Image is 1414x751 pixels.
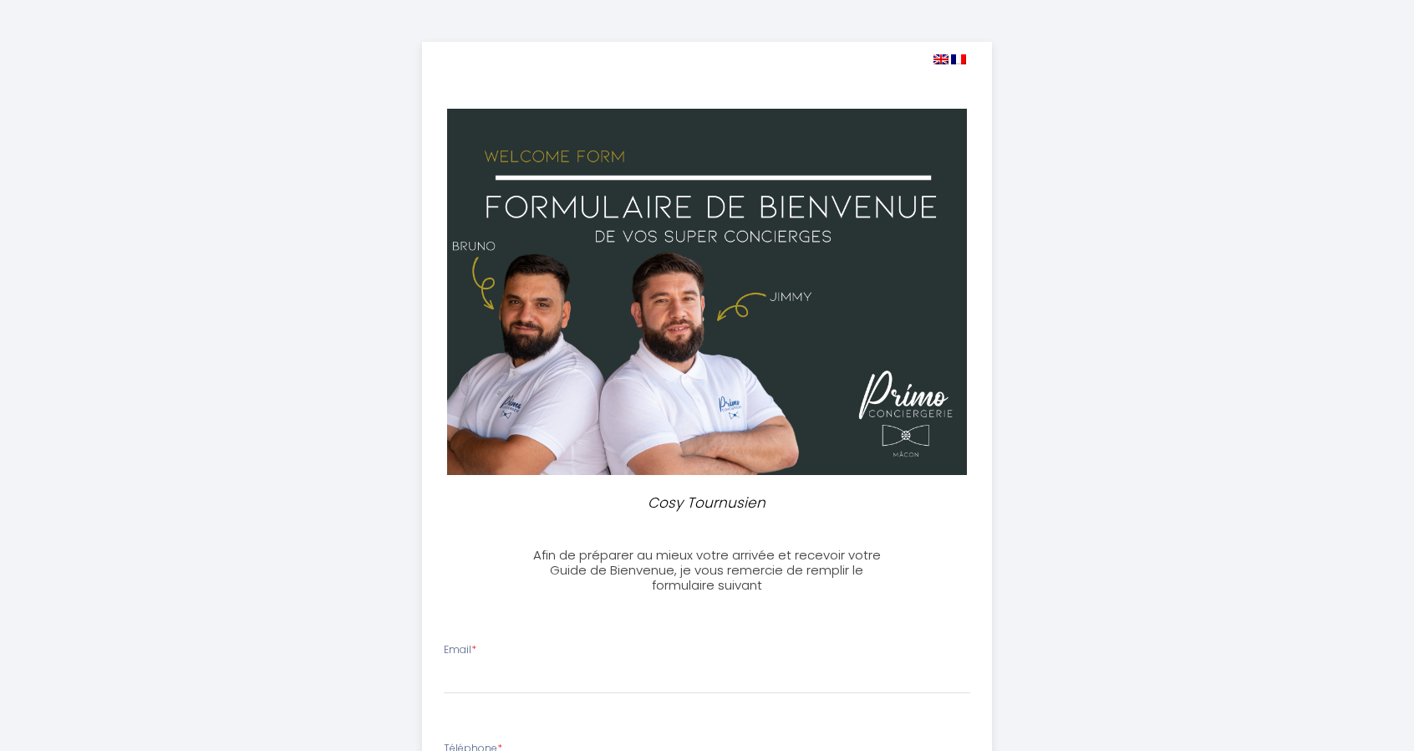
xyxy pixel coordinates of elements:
h3: Afin de préparer au mieux votre arrivée et recevoir votre Guide de Bienvenue, je vous remercie de... [521,548,893,593]
p: Cosy Tournusien [528,492,886,514]
img: en.png [933,54,949,64]
label: Email [444,642,476,658]
img: fr.png [951,54,966,64]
